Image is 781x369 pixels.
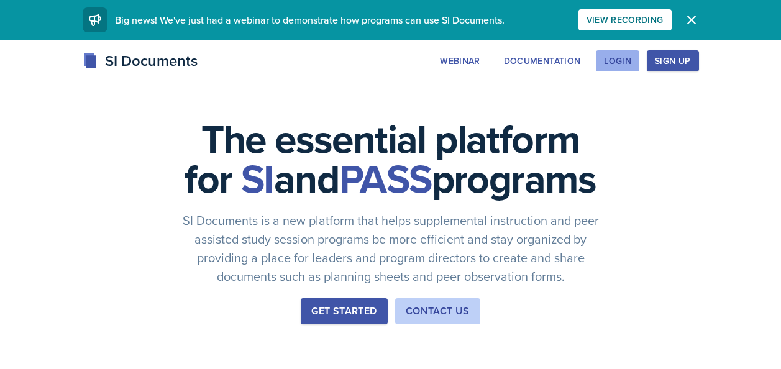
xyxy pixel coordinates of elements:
[301,298,387,324] button: Get Started
[115,13,505,27] span: Big news! We've just had a webinar to demonstrate how programs can use SI Documents.
[596,50,639,71] button: Login
[83,50,198,72] div: SI Documents
[432,50,488,71] button: Webinar
[440,56,480,66] div: Webinar
[655,56,690,66] div: Sign Up
[311,304,377,319] div: Get Started
[504,56,581,66] div: Documentation
[496,50,589,71] button: Documentation
[406,304,470,319] div: Contact Us
[578,9,672,30] button: View Recording
[647,50,698,71] button: Sign Up
[587,15,664,25] div: View Recording
[395,298,480,324] button: Contact Us
[604,56,631,66] div: Login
